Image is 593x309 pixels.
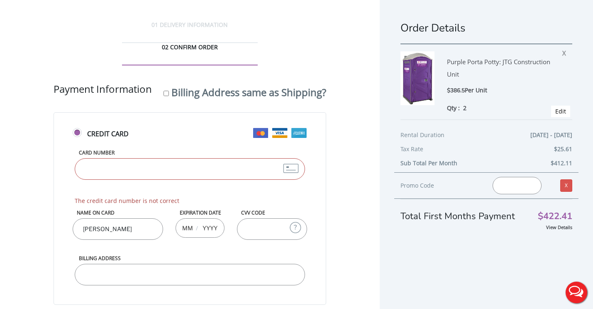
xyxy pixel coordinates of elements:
div: Rental Duration [400,130,572,144]
input: YYYY [202,220,218,236]
div: Tax Rate [400,144,572,158]
label: CVV Code [237,209,307,216]
label: Billing Address [75,255,305,262]
label: Credit Card [73,129,307,147]
div: Qty : [447,104,552,112]
span: 2 [463,104,466,112]
button: Live Chat [560,276,593,309]
h1: Order Details [400,21,572,35]
div: 01 DELIVERY INFORMATION [122,21,258,43]
label: Name on Card [73,209,163,216]
span: X [562,46,570,57]
div: $386.5 [447,86,552,95]
span: Per Unit [465,86,487,94]
div: 02 CONFIRM ORDER [122,43,258,65]
span: $422.41 [538,212,572,221]
div: Payment Information [54,82,326,112]
span: [DATE] - [DATE] [530,130,572,140]
label: Card Number [75,149,305,156]
label: Expiration Date [176,209,225,216]
span: The credit card number is not correct [75,197,305,205]
span: $25.61 [554,144,572,154]
div: Promo Code [400,181,480,191]
div: Purple Porta Potty: JTG Construction Unit [447,51,552,86]
b: $412.11 [551,159,572,167]
a: View Details [546,224,572,230]
a: X [560,179,572,192]
a: Edit [555,107,566,115]
label: Billing Address same as Shipping? [171,85,326,99]
div: Total First Months Payment [400,199,572,223]
b: Sub Total Per Month [400,159,457,167]
span: / [195,224,199,232]
input: MM [182,220,193,236]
